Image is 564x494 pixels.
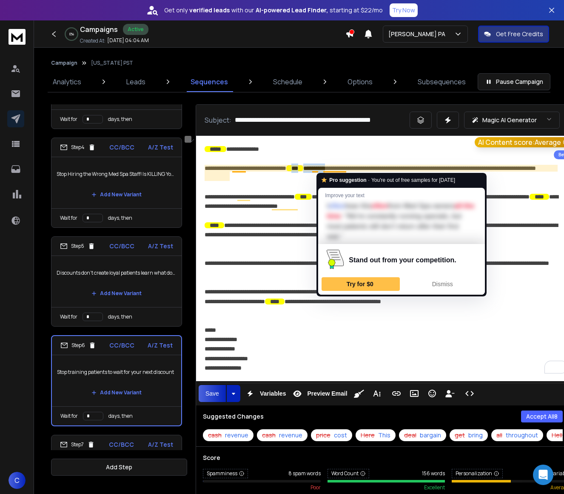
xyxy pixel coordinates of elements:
p: A/Z Test [148,341,173,350]
button: Code View [461,385,478,402]
span: Preview Email [305,390,349,397]
button: Add Step [51,459,187,476]
p: Wait for [60,215,77,221]
span: Variables [258,390,288,397]
p: Get Free Credits [496,30,543,38]
p: A/Z Test [148,242,173,250]
button: Add New Variant [85,186,148,203]
a: Sequences [185,72,233,92]
div: Active [123,24,148,35]
p: CC/BCC [109,440,134,449]
h3: Suggested Changes [203,412,264,421]
img: logo [9,29,26,45]
a: Leads [121,72,151,92]
button: Insert Image (⌘P) [406,385,422,402]
p: Wait for [60,116,77,123]
div: Step 7 [60,441,95,448]
div: Open Intercom Messenger [533,465,553,485]
div: Step 6 [60,342,96,349]
span: bring [468,431,483,439]
p: Sequences [191,77,228,87]
strong: verified leads [189,6,230,14]
span: 8 spam words [288,470,321,477]
p: Try Now [392,6,415,14]
p: Magic AI Generator [482,116,537,124]
span: deal [404,431,416,439]
p: Wait for [60,313,77,320]
div: Save [199,385,226,402]
button: Insert Unsubscribe Link [442,385,458,402]
li: Step5CC/BCCA/Z TestDiscounts don’t create loyal patients learn what doesAdd New VariantWait forda... [51,236,182,327]
p: Options [348,77,373,87]
button: C [9,472,26,489]
div: Step 4 [60,144,96,151]
a: Subsequences [413,72,471,92]
p: Stop Hiring the Wrong Med Spa Staff! Is KILLING Your Growth! [57,162,177,186]
span: 156 words [422,470,445,477]
p: Stop training patients to wait for your next discount [57,360,176,384]
p: CC/BCC [109,242,134,250]
a: Analytics [48,72,86,92]
p: days, then [108,313,132,320]
p: Wait for [60,413,78,419]
span: poor [310,484,321,491]
span: Personalization [452,469,503,478]
p: Subsequences [418,77,466,87]
a: Schedule [268,72,308,92]
span: throughout [506,431,538,439]
p: CC/BCC [109,143,134,152]
button: Clean HTML [351,385,367,402]
p: A/Z Test [148,440,173,449]
button: Pause Campaign [478,73,550,90]
li: Step4CC/BCCA/Z TestStop Hiring the Wrong Med Spa Staff! Is KILLING Your Growth!Add New VariantWai... [51,138,182,228]
span: Here [361,431,375,439]
button: Try Now [390,3,418,17]
button: Preview Email [289,385,349,402]
strong: AI-powered Lead Finder, [256,6,328,14]
p: A/Z Test [148,143,173,152]
span: revenue [225,431,248,439]
span: get [455,431,465,439]
button: Accept All8 [521,411,563,422]
p: Subject: [205,115,231,125]
p: 0 % [69,32,74,37]
span: cash [208,431,222,439]
span: cash [262,431,276,439]
p: days, then [108,116,132,123]
p: days, then [108,215,132,221]
p: Discounts don’t create loyal patients learn what does [57,261,177,285]
div: Step 5 [60,242,95,250]
span: Spamminess [203,469,248,478]
p: [US_STATE] PST [91,60,133,66]
li: Step6CC/BCCA/Z TestStop training patients to wait for your next discountAdd New VariantWait forda... [51,335,182,426]
p: Analytics [53,77,81,87]
p: [PERSON_NAME] PA [388,30,449,38]
span: bargain [420,431,441,439]
span: all [496,431,502,439]
p: CC/BCC [109,341,134,350]
h1: Campaigns [80,24,118,34]
p: Get only with our starting at $22/mo [164,6,383,14]
span: excellent [424,484,445,491]
p: Created At: [80,37,105,44]
button: Campaign [51,60,77,66]
button: Add New Variant [85,285,148,302]
button: Magic AI Generator [464,112,560,129]
button: Variables [242,385,288,402]
button: Emoticons [424,385,440,402]
button: Get Free Credits [478,26,549,43]
span: revenue [279,431,302,439]
span: cost [334,431,347,439]
button: More Text [369,385,385,402]
button: Insert Link (⌘K) [388,385,404,402]
p: Leads [126,77,145,87]
p: Schedule [273,77,302,87]
button: Add New Variant [85,384,148,401]
span: Word Count [328,469,369,478]
p: days, then [108,413,133,419]
span: price [316,431,330,439]
a: Options [342,72,378,92]
p: [DATE] 04:04 AM [107,37,149,44]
